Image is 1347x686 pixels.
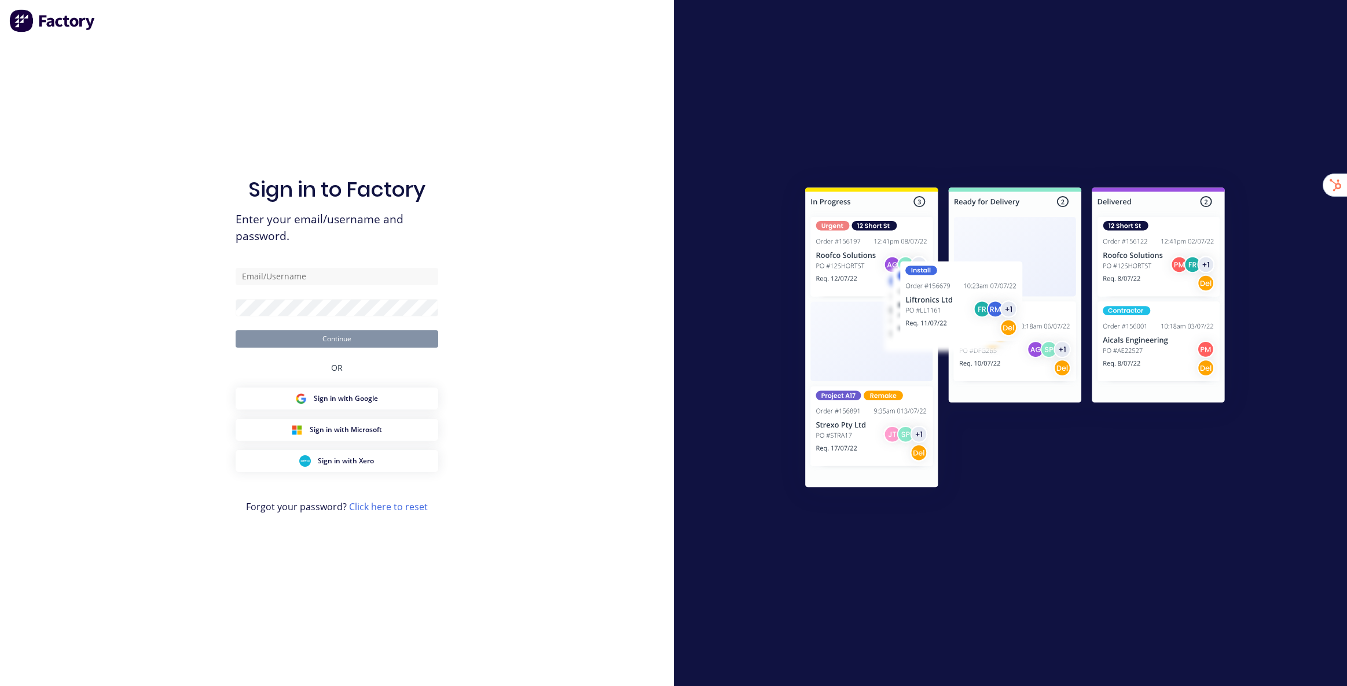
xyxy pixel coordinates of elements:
button: Xero Sign inSign in with Xero [236,450,438,472]
a: Click here to reset [349,500,428,513]
span: Forgot your password? [246,500,428,514]
button: Microsoft Sign inSign in with Microsoft [236,419,438,441]
h1: Sign in to Factory [248,177,425,202]
div: OR [331,348,343,388]
img: Google Sign in [295,393,307,404]
span: Enter your email/username and password. [236,211,438,245]
img: Microsoft Sign in [291,424,303,436]
img: Factory [9,9,96,32]
span: Sign in with Google [314,393,378,404]
button: Continue [236,330,438,348]
button: Google Sign inSign in with Google [236,388,438,410]
span: Sign in with Microsoft [310,425,382,435]
span: Sign in with Xero [318,456,374,466]
img: Sign in [780,164,1250,515]
input: Email/Username [236,268,438,285]
img: Xero Sign in [299,455,311,467]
